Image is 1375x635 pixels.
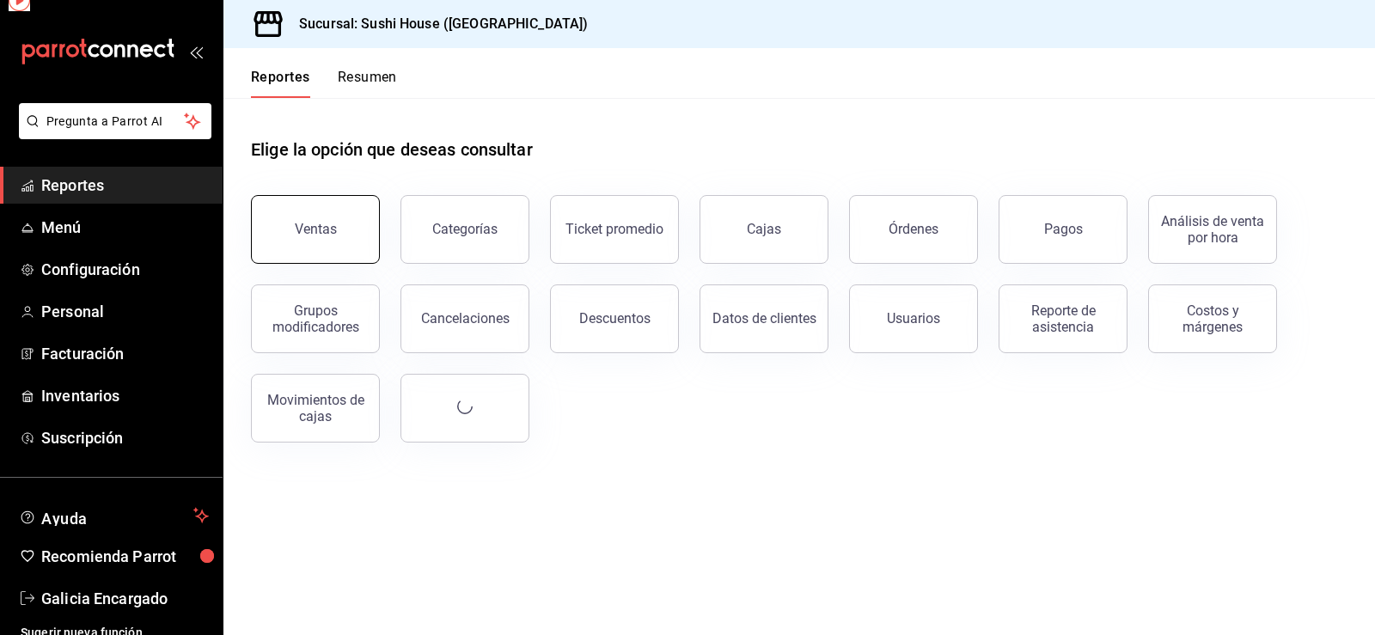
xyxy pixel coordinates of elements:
[747,219,782,240] div: Cajas
[41,258,209,281] span: Configuración
[189,45,203,58] button: open_drawer_menu
[1148,284,1277,353] button: Costos y márgenes
[41,342,209,365] span: Facturación
[887,310,940,327] div: Usuarios
[400,195,529,264] button: Categorías
[889,221,938,237] div: Órdenes
[251,374,380,443] button: Movimientos de cajas
[550,195,679,264] button: Ticket promedio
[251,195,380,264] button: Ventas
[41,216,209,239] span: Menú
[41,545,209,568] span: Recomienda Parrot
[432,221,498,237] div: Categorías
[251,284,380,353] button: Grupos modificadores
[41,300,209,323] span: Personal
[251,69,397,98] div: navigation tabs
[700,284,828,353] button: Datos de clientes
[1148,195,1277,264] button: Análisis de venta por hora
[1010,302,1116,335] div: Reporte de asistencia
[712,310,816,327] div: Datos de clientes
[262,302,369,335] div: Grupos modificadores
[565,221,663,237] div: Ticket promedio
[849,195,978,264] button: Órdenes
[41,426,209,449] span: Suscripción
[1044,221,1083,237] div: Pagos
[999,195,1127,264] button: Pagos
[41,384,209,407] span: Inventarios
[295,221,337,237] div: Ventas
[579,310,651,327] div: Descuentos
[421,310,510,327] div: Cancelaciones
[285,14,588,34] h3: Sucursal: Sushi House ([GEOGRAPHIC_DATA])
[338,69,397,98] button: Resumen
[41,505,186,526] span: Ayuda
[251,137,533,162] h1: Elige la opción que deseas consultar
[849,284,978,353] button: Usuarios
[550,284,679,353] button: Descuentos
[19,103,211,139] button: Pregunta a Parrot AI
[700,195,828,264] a: Cajas
[12,125,211,143] a: Pregunta a Parrot AI
[1159,213,1266,246] div: Análisis de venta por hora
[41,174,209,197] span: Reportes
[262,392,369,424] div: Movimientos de cajas
[1159,302,1266,335] div: Costos y márgenes
[400,284,529,353] button: Cancelaciones
[999,284,1127,353] button: Reporte de asistencia
[46,113,185,131] span: Pregunta a Parrot AI
[41,587,209,610] span: Galicia Encargado
[251,69,310,98] button: Reportes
